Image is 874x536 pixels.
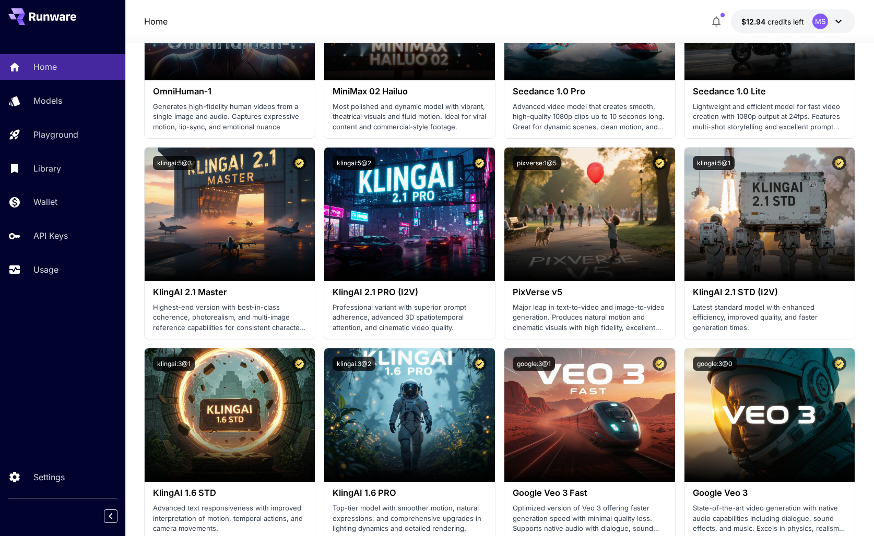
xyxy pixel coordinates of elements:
button: google:3@0 [693,357,737,371]
p: Advanced video model that creates smooth, high-quality 1080p clips up to 10 seconds long. Great f... [513,102,667,132]
img: alt [684,148,855,281]
h3: MiniMax 02 Hailuo [333,87,487,96]
button: $12.9398MS [731,9,855,33]
h3: Google Veo 3 [693,488,847,498]
p: Optimized version of Veo 3 offering faster generation speed with minimal quality loss. Supports n... [513,503,667,534]
span: $12.94 [741,17,767,26]
button: Collapse sidebar [104,509,117,523]
p: State-of-the-art video generation with native audio capabilities including dialogue, sound effect... [693,503,847,534]
h3: KlingAI 1.6 STD [153,488,307,498]
img: alt [145,148,315,281]
img: alt [145,348,315,482]
div: Collapse sidebar [112,507,125,526]
p: Home [33,60,57,73]
p: Playground [33,128,78,141]
p: Generates high-fidelity human videos from a single image and audio. Captures expressive motion, l... [153,102,307,132]
p: Professional variant with superior prompt adherence, advanced 3D spatiotemporal attention, and ci... [333,302,487,333]
p: Top-tier model with smoother motion, natural expressions, and comprehensive upgrades in lighting ... [333,503,487,534]
img: alt [684,348,855,482]
button: klingai:5@2 [333,156,375,170]
button: Certified Model – Vetted for best performance and includes a commercial license. [473,156,487,170]
button: google:3@1 [513,357,555,371]
button: Certified Model – Vetted for best performance and includes a commercial license. [473,357,487,371]
h3: KlingAI 2.1 STD (I2V) [693,287,847,297]
button: Certified Model – Vetted for best performance and includes a commercial license. [292,357,306,371]
button: Certified Model – Vetted for best performance and includes a commercial license. [653,357,667,371]
p: Library [33,162,61,175]
p: Major leap in text-to-video and image-to-video generation. Produces natural motion and cinematic ... [513,302,667,333]
p: Highest-end version with best-in-class coherence, photorealism, and multi-image reference capabil... [153,302,307,333]
p: API Keys [33,229,68,242]
div: $12.9398 [741,16,804,27]
button: Certified Model – Vetted for best performance and includes a commercial license. [832,156,846,170]
img: alt [324,348,495,482]
button: klingai:5@1 [693,156,735,170]
button: pixverse:1@5 [513,156,561,170]
h3: KlingAI 2.1 PRO (I2V) [333,287,487,297]
button: Certified Model – Vetted for best performance and includes a commercial license. [292,156,306,170]
button: Certified Model – Vetted for best performance and includes a commercial license. [653,156,667,170]
img: alt [504,348,675,482]
h3: KlingAI 2.1 Master [153,287,307,297]
h3: Seedance 1.0 Pro [513,87,667,96]
h3: Seedance 1.0 Lite [693,87,847,96]
p: Lightweight and efficient model for fast video creation with 1080p output at 24fps. Features mult... [693,102,847,132]
p: Usage [33,263,58,276]
img: alt [504,148,675,281]
p: Settings [33,471,65,483]
div: MS [812,14,828,29]
button: klingai:5@3 [153,156,196,170]
h3: KlingAI 1.6 PRO [333,488,487,498]
p: Advanced text responsiveness with improved interpretation of motion, temporal actions, and camera... [153,503,307,534]
img: alt [324,148,495,281]
h3: OmniHuman‑1 [153,87,307,96]
p: Latest standard model with enhanced efficiency, improved quality, and faster generation times. [693,302,847,333]
button: Certified Model – Vetted for best performance and includes a commercial license. [832,357,846,371]
h3: PixVerse v5 [513,287,667,297]
nav: breadcrumb [144,15,168,28]
button: klingai:3@1 [153,357,195,371]
a: Home [144,15,168,28]
h3: Google Veo 3 Fast [513,488,667,498]
p: Most polished and dynamic model with vibrant, theatrical visuals and fluid motion. Ideal for vira... [333,102,487,132]
p: Models [33,94,62,107]
span: credits left [767,17,804,26]
button: klingai:3@2 [333,357,375,371]
p: Wallet [33,196,57,208]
